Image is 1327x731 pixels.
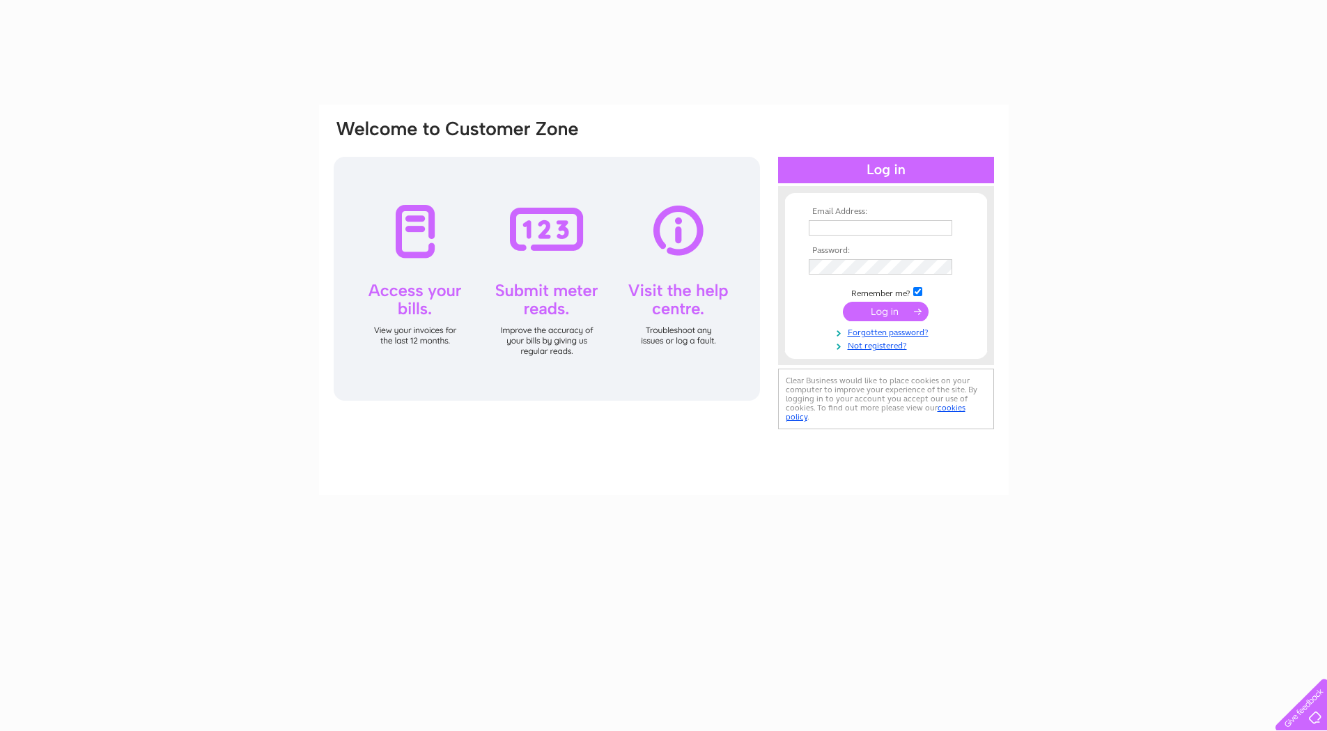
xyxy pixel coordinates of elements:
a: Forgotten password? [809,325,967,338]
th: Password: [805,246,967,256]
input: Submit [843,302,929,321]
td: Remember me? [805,285,967,299]
div: Clear Business would like to place cookies on your computer to improve your experience of the sit... [778,369,994,429]
th: Email Address: [805,207,967,217]
a: Not registered? [809,338,967,351]
a: cookies policy [786,403,965,422]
